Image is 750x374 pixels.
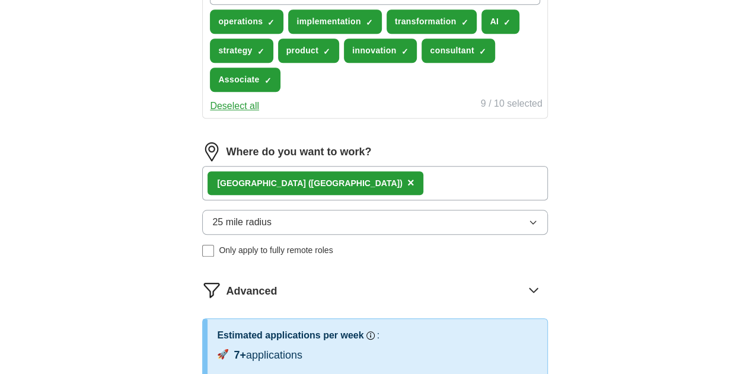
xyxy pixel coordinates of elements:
[218,73,259,86] span: Associate
[296,15,360,28] span: implementation
[267,18,275,27] span: ✓
[257,47,264,56] span: ✓
[234,349,246,361] span: 7+
[278,39,340,63] button: product✓
[461,18,468,27] span: ✓
[387,9,477,34] button: transformation✓
[366,18,373,27] span: ✓
[401,47,408,56] span: ✓
[210,9,283,34] button: operations✓
[234,347,302,363] div: applications
[323,47,330,56] span: ✓
[308,178,403,188] span: ([GEOGRAPHIC_DATA])
[264,76,272,85] span: ✓
[407,174,414,192] button: ×
[422,39,494,63] button: consultant✓
[226,144,371,160] label: Where do you want to work?
[344,39,417,63] button: innovation✓
[202,142,221,161] img: location.png
[430,44,474,57] span: consultant
[217,347,229,362] span: 🚀
[407,176,414,189] span: ×
[210,39,273,63] button: strategy✓
[481,97,542,113] div: 9 / 10 selected
[202,280,221,299] img: filter
[218,15,263,28] span: operations
[217,178,306,188] strong: [GEOGRAPHIC_DATA]
[217,328,363,343] h3: Estimated applications per week
[288,9,381,34] button: implementation✓
[210,99,259,113] button: Deselect all
[479,47,486,56] span: ✓
[503,18,510,27] span: ✓
[481,9,519,34] button: AI✓
[286,44,319,57] span: product
[210,68,280,92] button: Associate✓
[395,15,457,28] span: transformation
[377,328,379,343] h3: :
[352,44,396,57] span: innovation
[490,15,499,28] span: AI
[202,210,547,235] button: 25 mile radius
[212,215,272,229] span: 25 mile radius
[226,283,277,299] span: Advanced
[218,44,252,57] span: strategy
[202,245,214,257] input: Only apply to fully remote roles
[219,244,333,257] span: Only apply to fully remote roles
